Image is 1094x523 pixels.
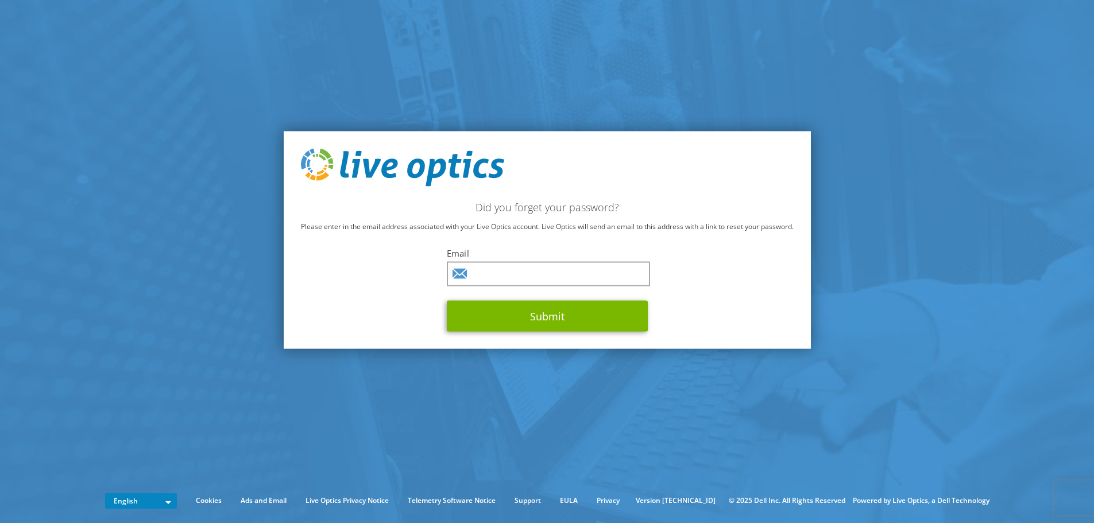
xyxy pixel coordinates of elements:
[447,247,648,258] label: Email
[399,494,504,507] a: Telemetry Software Notice
[301,200,794,213] h2: Did you forget your password?
[723,494,851,507] li: © 2025 Dell Inc. All Rights Reserved
[232,494,295,507] a: Ads and Email
[447,300,648,331] button: Submit
[301,220,794,233] p: Please enter in the email address associated with your Live Optics account. Live Optics will send...
[506,494,550,507] a: Support
[551,494,586,507] a: EULA
[630,494,721,507] li: Version [TECHNICAL_ID]
[187,494,230,507] a: Cookies
[588,494,628,507] a: Privacy
[853,494,989,507] li: Powered by Live Optics, a Dell Technology
[297,494,397,507] a: Live Optics Privacy Notice
[301,149,504,187] img: live_optics_svg.svg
